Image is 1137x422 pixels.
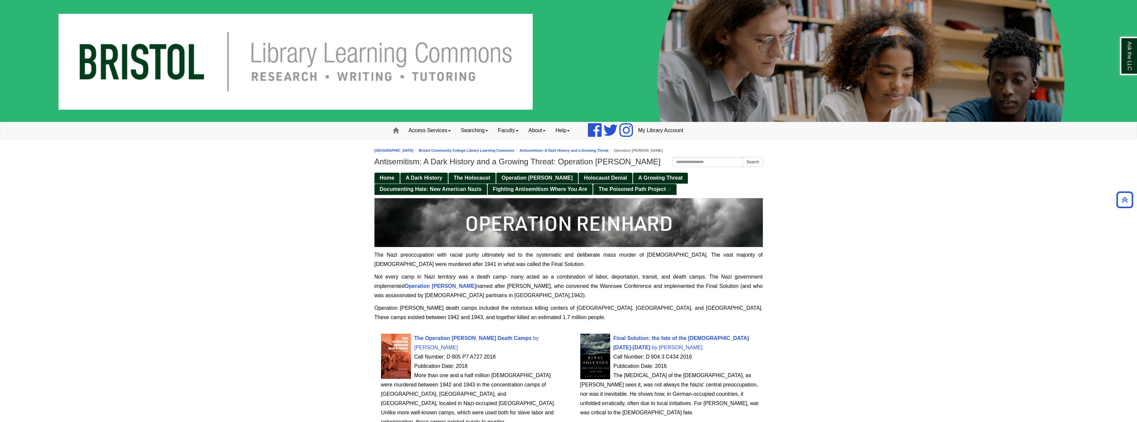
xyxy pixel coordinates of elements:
[405,283,476,289] a: Operation [PERSON_NAME]
[520,148,609,152] a: Antisemitism: A Dark History and a Growing Threat
[533,335,539,341] span: by
[599,186,666,192] span: The Poisoned Path Project
[580,362,763,371] div: Publication Date: 2016
[456,122,493,139] a: Searching
[580,334,610,379] img: Cover Art
[667,188,671,191] i: This link opens in a new window
[406,175,443,181] span: A Dark History
[580,371,763,417] div: The [MEDICAL_DATA] of the [DEMOGRAPHIC_DATA], as [PERSON_NAME] sees it, was not always the Nazis'...
[633,122,688,139] a: My Library Account
[496,173,578,184] a: Operation [PERSON_NAME]
[404,122,456,139] a: Access Services
[374,252,763,267] span: The Nazi preoccupation with racial purity ultimately led to the systematic and deliberate mass mu...
[380,186,482,192] span: Documenting Hate: New American Nazis
[380,175,394,181] span: Home
[414,335,532,341] span: The Operation [PERSON_NAME] Death Camps
[381,362,564,371] div: Publication Date: 2018
[374,198,763,247] img: Operation Reinhard
[502,175,573,181] span: Operation [PERSON_NAME]
[454,175,490,181] span: The Holocaust
[638,175,683,181] span: A Growing Threat
[374,184,487,195] a: Documenting Hate: New American Nazis
[613,335,749,350] span: Final Solution: the fate of the [DEMOGRAPHIC_DATA] [DATE]-[DATE]
[493,186,587,192] span: Fighting Antisemitism Where You Are
[414,345,458,350] span: [PERSON_NAME]
[652,345,657,350] span: by
[374,157,763,166] h1: Antisemitism: A Dark History and a Growing Threat: Operation [PERSON_NAME]
[579,173,632,184] a: Holocaust Denial
[374,305,763,320] span: Operation [PERSON_NAME] death camps included the notorious killing centers of [GEOGRAPHIC_DATA], ...
[374,274,763,298] span: Not every camp in Nazi territory was a death camp- many acted as a combination of labor, deportat...
[400,173,448,184] a: A Dark History
[414,335,539,350] a: Cover Art The Operation [PERSON_NAME] Death Camps by [PERSON_NAME]
[1114,195,1135,204] a: Back to Top
[593,184,677,195] a: The Poisoned Path Project
[374,172,763,195] div: Guide Pages
[493,122,524,139] a: Faculty
[381,334,411,379] img: Cover Art
[448,173,496,184] a: The Holocaust
[743,157,763,167] button: Search
[524,122,551,139] a: About
[374,173,400,184] a: Home
[550,122,575,139] a: Help
[633,173,688,184] a: A Growing Threat
[374,148,414,152] a: [GEOGRAPHIC_DATA]
[419,148,514,152] a: Bristol Community College Library Learning Commons
[374,147,763,154] nav: breadcrumb
[613,335,749,350] a: Cover Art Final Solution: the fate of the [DEMOGRAPHIC_DATA] [DATE]-[DATE] by [PERSON_NAME]
[381,352,564,362] div: Call Number: D 805 P7 A727 2018
[584,175,627,181] span: Holocaust Denial
[488,184,593,195] a: Fighting Antisemitism Where You Are
[659,345,703,350] span: [PERSON_NAME]
[580,352,763,362] div: Call Number: D 804.3 C434 2016
[609,147,663,154] li: Operation [PERSON_NAME]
